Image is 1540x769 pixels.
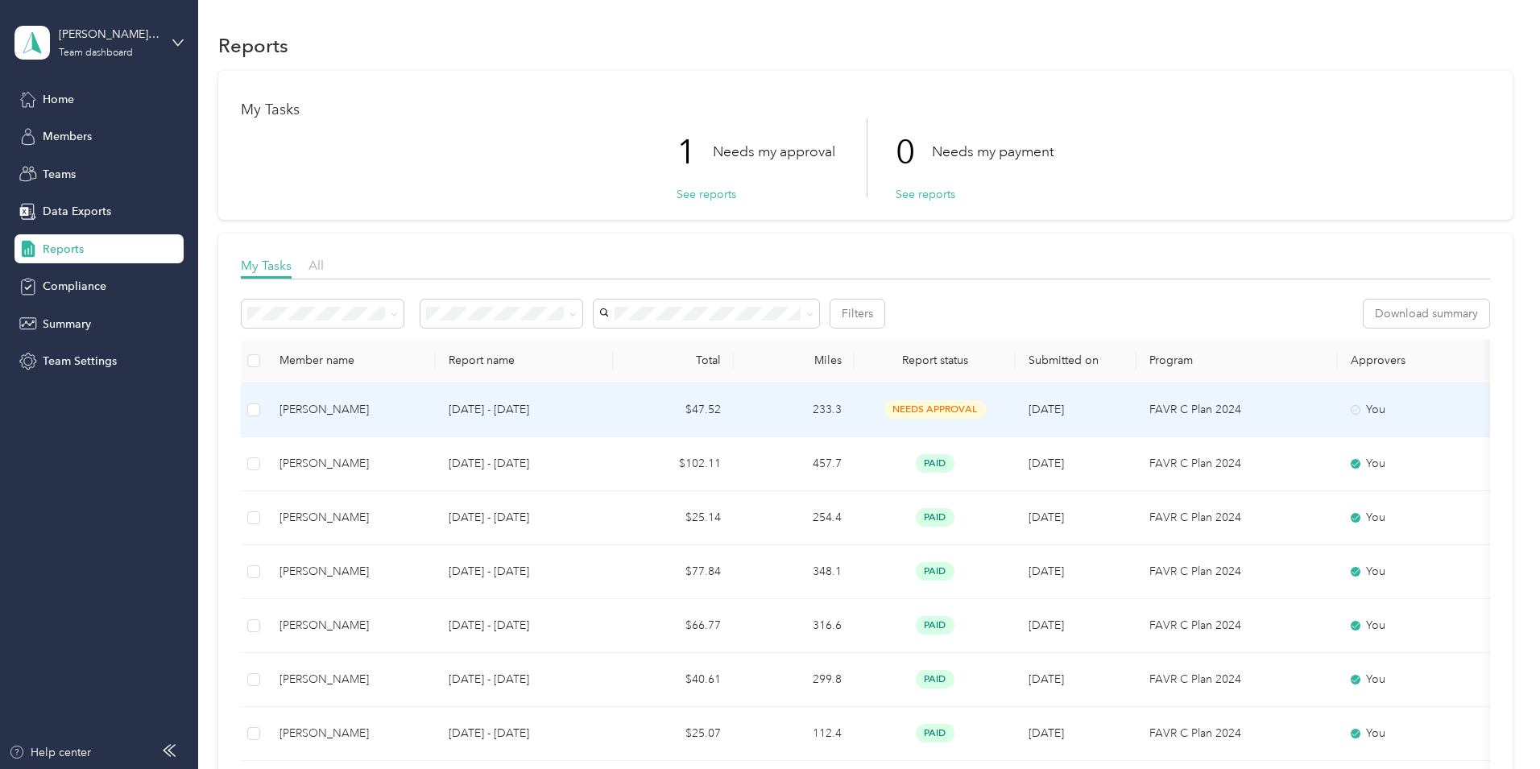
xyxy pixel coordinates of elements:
[43,278,106,295] span: Compliance
[43,353,117,370] span: Team Settings
[1029,726,1064,740] span: [DATE]
[613,437,734,491] td: $102.11
[613,545,734,599] td: $77.84
[43,128,92,145] span: Members
[613,707,734,761] td: $25.07
[1351,563,1486,581] div: You
[1136,599,1338,653] td: FAVR C Plan 2024
[884,400,986,419] span: needs approval
[279,617,423,635] div: [PERSON_NAME]
[1136,545,1338,599] td: FAVR C Plan 2024
[677,118,713,186] p: 1
[1351,671,1486,688] div: You
[1029,618,1064,632] span: [DATE]
[1149,617,1325,635] p: FAVR C Plan 2024
[1136,339,1338,383] th: Program
[1136,437,1338,491] td: FAVR C Plan 2024
[1351,455,1486,473] div: You
[59,48,133,58] div: Team dashboard
[1136,491,1338,545] td: FAVR C Plan 2024
[218,37,288,54] h1: Reports
[916,454,954,473] span: paid
[449,509,600,527] p: [DATE] - [DATE]
[1029,564,1064,578] span: [DATE]
[1351,617,1486,635] div: You
[1029,457,1064,470] span: [DATE]
[867,353,1003,367] span: Report status
[734,491,855,545] td: 254.4
[279,353,423,367] div: Member name
[1149,671,1325,688] p: FAVR C Plan 2024
[241,258,292,273] span: My Tasks
[916,508,954,527] span: paid
[613,383,734,437] td: $47.52
[613,653,734,707] td: $40.61
[1016,339,1136,383] th: Submitted on
[916,670,954,688] span: paid
[916,562,954,581] span: paid
[449,401,600,419] p: [DATE] - [DATE]
[916,616,954,635] span: paid
[241,101,1490,118] h1: My Tasks
[734,707,855,761] td: 112.4
[449,563,600,581] p: [DATE] - [DATE]
[896,118,932,186] p: 0
[43,166,76,183] span: Teams
[1364,300,1489,328] button: Download summary
[1149,725,1325,742] p: FAVR C Plan 2024
[734,437,855,491] td: 457.7
[279,563,423,581] div: [PERSON_NAME]
[1351,401,1486,419] div: You
[1149,563,1325,581] p: FAVR C Plan 2024
[626,353,721,367] div: Total
[279,725,423,742] div: [PERSON_NAME]
[436,339,613,383] th: Report name
[1149,509,1325,527] p: FAVR C Plan 2024
[43,203,111,220] span: Data Exports
[279,509,423,527] div: [PERSON_NAME]
[1136,707,1338,761] td: FAVR C Plan 2024
[916,724,954,742] span: paid
[1136,383,1338,437] td: FAVR C Plan 2024
[267,339,436,383] th: Member name
[449,725,600,742] p: [DATE] - [DATE]
[932,142,1054,162] p: Needs my payment
[1136,653,1338,707] td: FAVR C Plan 2024
[449,671,600,688] p: [DATE] - [DATE]
[1351,509,1486,527] div: You
[1338,339,1499,383] th: Approvers
[1149,455,1325,473] p: FAVR C Plan 2024
[449,455,600,473] p: [DATE] - [DATE]
[1351,725,1486,742] div: You
[279,401,423,419] div: [PERSON_NAME]
[734,653,855,707] td: 299.8
[279,455,423,473] div: [PERSON_NAME]
[896,186,955,203] button: See reports
[43,316,91,333] span: Summary
[677,186,736,203] button: See reports
[308,258,324,273] span: All
[1149,401,1325,419] p: FAVR C Plan 2024
[613,491,734,545] td: $25.14
[734,545,855,599] td: 348.1
[1029,511,1064,524] span: [DATE]
[1029,403,1064,416] span: [DATE]
[734,599,855,653] td: 316.6
[713,142,835,162] p: Needs my approval
[9,744,91,761] button: Help center
[747,353,842,367] div: Miles
[830,300,884,328] button: Filters
[1450,679,1540,769] iframe: Everlance-gr Chat Button Frame
[43,91,74,108] span: Home
[1029,672,1064,686] span: [DATE]
[279,671,423,688] div: [PERSON_NAME]
[59,26,159,43] div: [PERSON_NAME][EMAIL_ADDRESS][PERSON_NAME][DOMAIN_NAME]
[43,241,84,258] span: Reports
[613,599,734,653] td: $66.77
[734,383,855,437] td: 233.3
[449,617,600,635] p: [DATE] - [DATE]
